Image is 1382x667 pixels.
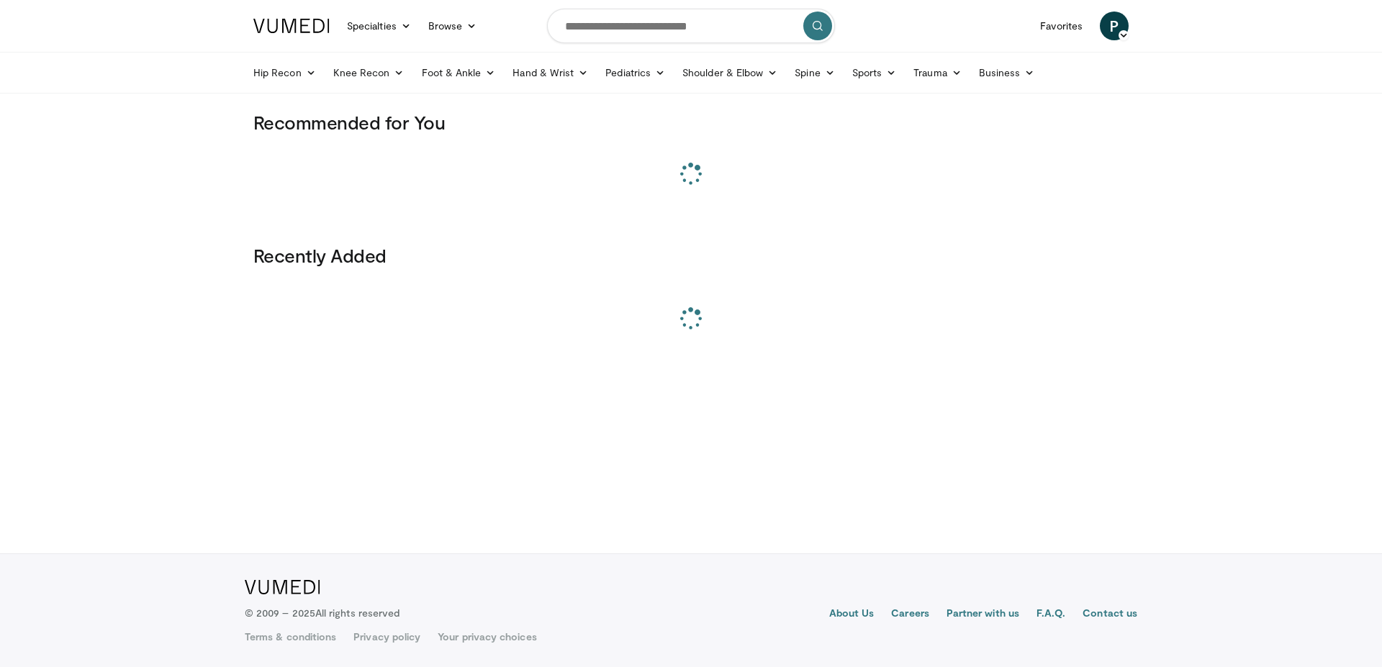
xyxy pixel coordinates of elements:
a: Partner with us [947,606,1019,623]
a: Specialties [338,12,420,40]
a: P [1100,12,1129,40]
a: Knee Recon [325,58,413,87]
img: VuMedi Logo [245,580,320,594]
p: © 2009 – 2025 [245,606,399,620]
a: About Us [829,606,875,623]
input: Search topics, interventions [547,9,835,43]
a: Sports [844,58,905,87]
a: Browse [420,12,486,40]
a: Hip Recon [245,58,325,87]
a: F.A.Q. [1036,606,1065,623]
a: Hand & Wrist [504,58,597,87]
span: All rights reserved [315,607,399,619]
a: Careers [891,606,929,623]
a: Trauma [905,58,970,87]
a: Terms & conditions [245,630,336,644]
a: Contact us [1083,606,1137,623]
a: Business [970,58,1044,87]
a: Pediatrics [597,58,674,87]
a: Privacy policy [353,630,420,644]
h3: Recently Added [253,244,1129,267]
a: Foot & Ankle [413,58,505,87]
a: Favorites [1031,12,1091,40]
a: Your privacy choices [438,630,536,644]
a: Shoulder & Elbow [674,58,786,87]
img: VuMedi Logo [253,19,330,33]
a: Spine [786,58,843,87]
h3: Recommended for You [253,111,1129,134]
